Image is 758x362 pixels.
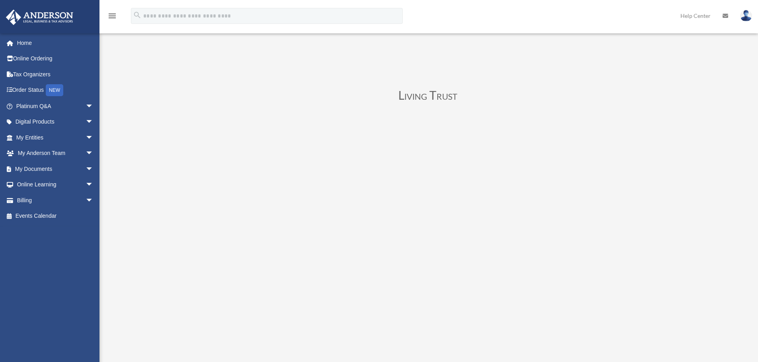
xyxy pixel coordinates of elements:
[107,14,117,21] a: menu
[86,130,101,146] span: arrow_drop_down
[6,177,105,193] a: Online Learningarrow_drop_down
[107,11,117,21] i: menu
[6,161,105,177] a: My Documentsarrow_drop_down
[740,10,752,21] img: User Pic
[6,98,105,114] a: Platinum Q&Aarrow_drop_down
[6,35,105,51] a: Home
[6,51,105,67] a: Online Ordering
[86,114,101,130] span: arrow_drop_down
[86,177,101,193] span: arrow_drop_down
[86,192,101,209] span: arrow_drop_down
[6,130,105,145] a: My Entitiesarrow_drop_down
[86,161,101,177] span: arrow_drop_down
[133,11,142,19] i: search
[6,192,105,208] a: Billingarrow_drop_down
[6,114,105,130] a: Digital Productsarrow_drop_down
[6,145,105,161] a: My Anderson Teamarrow_drop_down
[213,89,643,105] h3: Living Trust
[6,82,105,99] a: Order StatusNEW
[6,66,105,82] a: Tax Organizers
[86,145,101,162] span: arrow_drop_down
[46,84,63,96] div: NEW
[213,117,643,358] iframe: Living Trust Binder Review
[4,10,76,25] img: Anderson Advisors Platinum Portal
[6,208,105,224] a: Events Calendar
[86,98,101,114] span: arrow_drop_down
